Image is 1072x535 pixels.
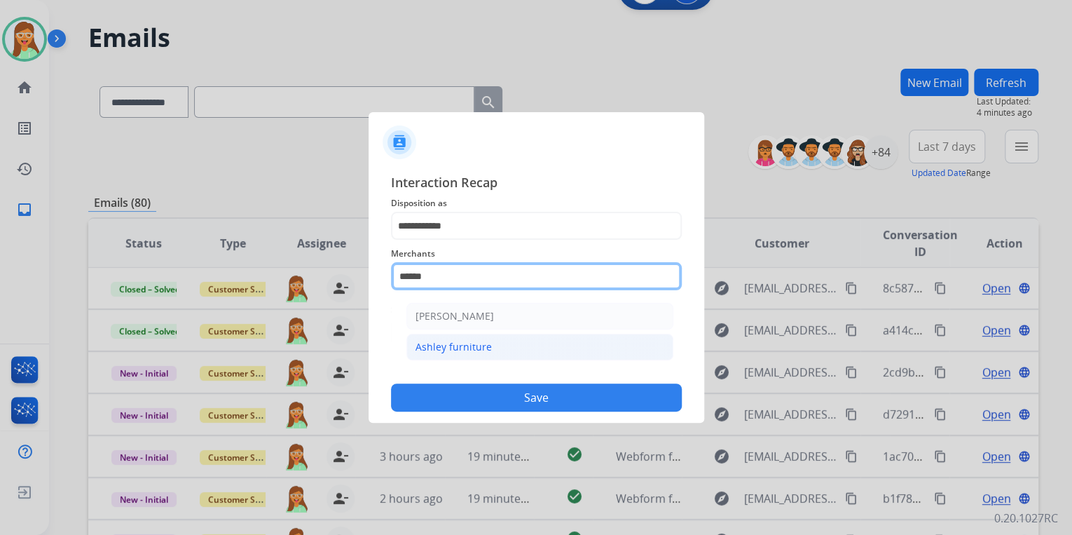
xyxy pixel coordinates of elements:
span: Interaction Recap [391,172,682,195]
div: Ashley furniture [415,340,492,354]
span: Disposition as [391,195,682,212]
div: [PERSON_NAME] [415,309,494,323]
button: Save [391,384,682,412]
span: Merchants [391,245,682,262]
p: 0.20.1027RC [994,510,1058,527]
img: contactIcon [383,126,416,159]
